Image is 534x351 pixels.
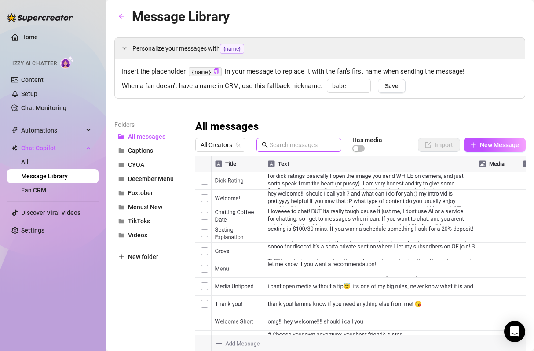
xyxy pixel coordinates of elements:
[114,200,185,214] button: Menus! New
[118,133,124,140] span: folder-open
[352,137,382,143] article: Has media
[220,44,244,54] span: {name}
[114,214,185,228] button: TikToks
[378,79,406,93] button: Save
[114,172,185,186] button: December Menu
[114,228,185,242] button: Videos
[128,218,150,225] span: TikToks
[201,138,240,151] span: All Creators
[21,209,80,216] a: Discover Viral Videos
[385,82,399,89] span: Save
[128,189,153,196] span: Foxtober
[195,120,259,134] h3: All messages
[21,173,68,180] a: Message Library
[122,45,127,51] span: expanded
[114,158,185,172] button: CYOA
[132,6,230,27] article: Message Library
[118,204,124,210] span: folder
[235,142,241,148] span: team
[114,144,185,158] button: Captions
[115,38,525,59] div: Personalize your messages with{name}
[21,76,44,83] a: Content
[118,162,124,168] span: folder
[122,67,518,77] span: Insert the placeholder in your message to replace it with the fan’s first name when sending the m...
[21,33,38,41] a: Home
[118,232,124,238] span: folder
[7,13,73,22] img: logo-BBDzfeDw.svg
[470,142,476,148] span: plus
[21,123,84,137] span: Automations
[60,56,74,69] img: AI Chatter
[262,142,268,148] span: search
[118,13,124,19] span: arrow-left
[11,145,17,151] img: Chat Copilot
[21,141,84,155] span: Chat Copilot
[464,138,526,152] button: New Message
[118,190,124,196] span: folder
[118,176,124,182] span: folder
[21,227,44,234] a: Settings
[12,59,57,68] span: Izzy AI Chatter
[118,254,124,260] span: plus
[128,147,153,154] span: Captions
[128,161,144,168] span: CYOA
[504,321,525,342] div: Open Intercom Messenger
[21,159,29,166] a: All
[21,90,37,97] a: Setup
[114,250,185,264] button: New folder
[270,140,336,150] input: Search messages
[114,129,185,144] button: All messages
[213,68,219,74] span: copy
[21,104,66,111] a: Chat Monitoring
[418,138,460,152] button: Import
[11,127,18,134] span: thunderbolt
[189,67,222,77] code: {name}
[128,253,158,260] span: New folder
[122,81,322,92] span: When a fan doesn’t have a name in CRM, use this fallback nickname:
[118,148,124,154] span: folder
[114,186,185,200] button: Foxtober
[213,68,219,75] button: Click to Copy
[128,133,165,140] span: All messages
[118,218,124,224] span: folder
[128,232,147,239] span: Videos
[480,141,519,148] span: New Message
[128,203,162,211] span: Menus! New
[21,187,46,194] a: Fan CRM
[128,175,174,182] span: December Menu
[114,120,185,129] article: Folders
[132,44,518,54] span: Personalize your messages with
